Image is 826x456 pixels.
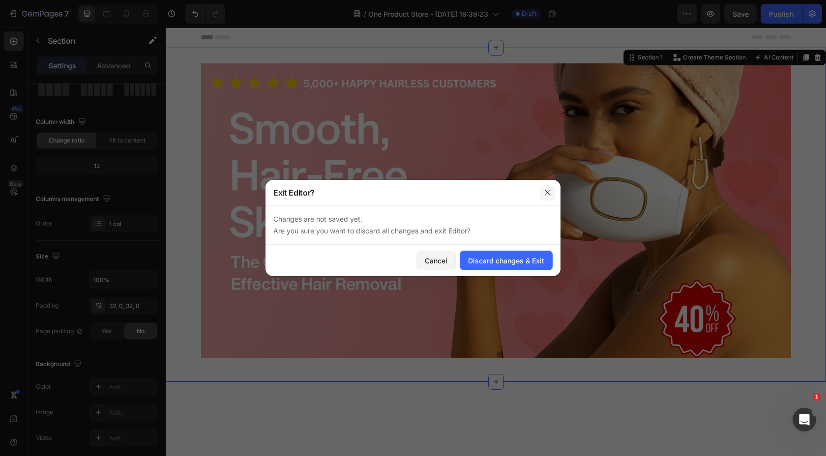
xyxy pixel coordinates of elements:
[517,26,580,34] p: Create Theme Section
[793,408,816,431] iframe: Intercom live chat
[273,187,315,199] p: Exit Editor?
[425,256,447,266] div: Cancel
[587,24,630,36] button: AI Content
[416,251,456,270] button: Cancel
[35,36,625,331] img: gempages_533170096554640360-eb124d72-406f-47e0-8a61-dcb4d718f1e0.png
[813,393,821,401] span: 1
[460,251,553,270] button: Discard changes & Exit
[273,213,553,237] p: Changes are not saved yet. Are you sure you want to discard all changes and exit Editor?
[470,26,499,34] div: Section 1
[468,256,544,266] div: Discard changes & Exit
